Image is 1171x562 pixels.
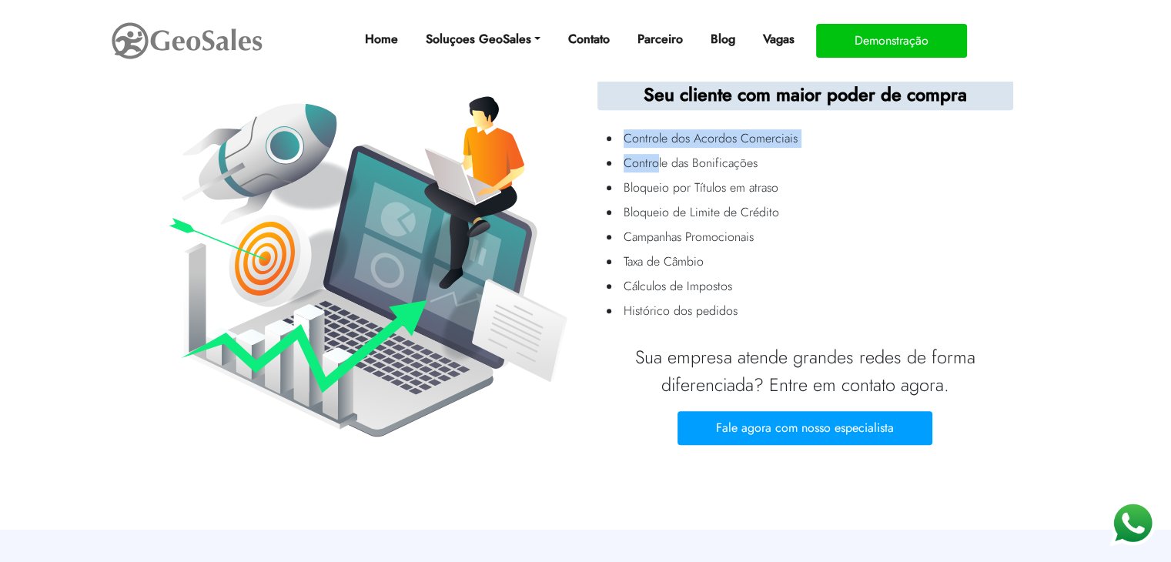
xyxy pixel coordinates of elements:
[597,80,1013,109] h2: Seu cliente com maior poder de compra
[704,24,741,55] a: Blog
[621,200,1010,225] li: Bloqueio de Limite de Crédito
[816,24,967,58] button: Demonstração
[621,249,1010,274] li: Taxa de Câmbio
[419,24,546,55] a: Soluçoes GeoSales
[621,274,1010,299] li: Cálculos de Impostos
[631,24,689,55] a: Parceiro
[110,19,264,62] img: GeoSales
[562,24,616,55] a: Contato
[159,93,574,440] img: Inteligência Comercial
[621,151,1010,176] li: Controle das Bonificações
[678,411,932,445] button: Fale agora com nosso especialista
[621,225,1010,249] li: Campanhas Promocionais
[1109,500,1156,547] img: WhatsApp
[757,24,801,55] a: Vagas
[621,176,1010,200] li: Bloqueio por Títulos em atraso
[358,24,403,55] a: Home
[621,126,1010,151] li: Controle dos Acordos Comerciais
[597,344,1013,399] p: Sua empresa atende grandes redes de forma diferenciada? Entre em contato agora.
[621,299,1010,323] li: Histórico dos pedidos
